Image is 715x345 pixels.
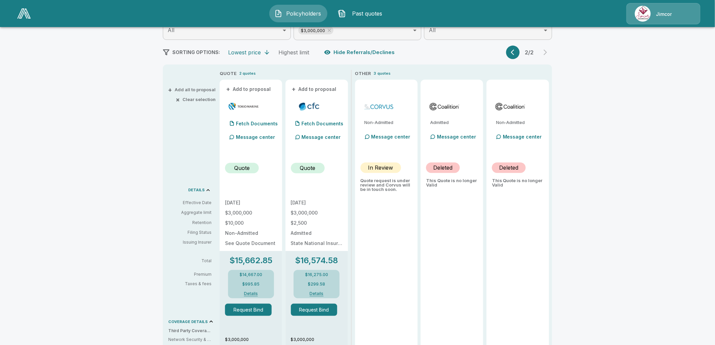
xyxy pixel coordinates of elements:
span: + [226,87,230,92]
span: × [176,97,180,102]
p: Issuing Insurer [168,239,212,245]
p: Non-Admitted [496,120,544,125]
p: $2,500 [291,221,343,225]
img: Past quotes Icon [338,9,346,18]
p: Message center [236,133,275,141]
img: AA Logo [17,8,31,19]
p: 2 quotes [239,71,256,76]
button: Hide Referrals/Declines [323,46,397,59]
p: Message center [437,133,476,140]
img: coalitioncyberadmitted [429,101,460,112]
button: +Add to proposal [225,85,272,93]
p: Total [168,259,217,263]
p: Taxes & fees [168,282,217,286]
p: quotes [378,71,391,76]
p: DETAILS [188,188,205,192]
img: tmhcccyber [228,101,259,112]
button: +Add all to proposal [169,88,216,92]
button: Details [303,292,330,296]
p: $3,000,000 [291,337,348,343]
button: Request Bind [225,304,272,316]
button: Request Bind [291,304,338,316]
p: COVERAGE DETAILS [168,320,208,324]
p: [DATE] [291,200,343,205]
img: coalitioncyber [495,101,526,112]
div: $3,000,000 [298,26,334,34]
span: All [168,27,174,33]
p: In Review [368,164,393,172]
img: cfccyberadmitted [294,101,325,112]
p: This Quote is no longer Valid [426,178,478,187]
p: $14,667.00 [240,273,262,277]
p: $10,000 [225,221,277,225]
button: Details [238,292,265,296]
span: $3,000,000 [298,27,328,34]
span: Past quotes [349,9,386,18]
img: Policyholders Icon [274,9,282,18]
p: Fetch Documents [236,121,278,126]
p: OTHER [355,70,371,77]
p: Quote [234,164,250,172]
p: Third Party Coverage [168,328,217,334]
p: Admitted [291,231,343,236]
p: $16,574.58 [295,256,338,265]
p: $16,275.00 [305,273,328,277]
button: Policyholders IconPolicyholders [269,5,327,22]
p: Filing Status [168,229,212,236]
p: This Quote is no longer Valid [492,178,544,187]
p: $3,000,000 [225,337,282,343]
p: Premium [168,272,217,276]
p: Non-Admitted [225,231,277,236]
span: Request Bind [291,304,343,316]
p: $3,000,000 [225,211,277,215]
div: Lowest price [228,49,261,56]
p: $3,000,000 [291,211,343,215]
p: State National Insurance Company Inc. [291,241,343,246]
p: Message center [371,133,411,140]
span: Request Bind [225,304,277,316]
span: + [168,88,172,92]
p: [DATE] [225,200,277,205]
span: Policyholders [285,9,322,18]
p: Aggregate limit [168,210,212,216]
p: 3 [374,71,376,76]
p: Retention [168,220,212,226]
p: $15,662.85 [229,256,272,265]
p: Network Security & Privacy Liability: Third party liability costs [168,337,212,343]
span: + [292,87,296,92]
span: All [429,27,436,33]
p: Fetch Documents [302,121,344,126]
div: Highest limit [278,49,309,56]
span: SORTING OPTIONS: [172,49,220,55]
button: Past quotes IconPast quotes [333,5,391,22]
button: ×Clear selection [177,97,216,102]
p: $995.85 [242,282,260,286]
p: Non-Admitted [365,120,412,125]
p: Message center [503,133,542,140]
p: Message center [302,133,341,141]
p: $299.58 [308,282,325,286]
p: Deleted [499,164,518,172]
button: +Add to proposal [291,85,338,93]
p: 2 / 2 [522,50,536,55]
img: corvuscybersurplus [363,101,395,112]
p: Quote request is under review and Corvus will be in touch soon. [361,178,412,192]
p: Admitted [430,120,478,125]
p: See Quote Document [225,241,277,246]
p: Deleted [434,164,453,172]
p: Quote [300,164,316,172]
p: Effective Date [168,200,212,206]
p: QUOTE [220,70,237,77]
